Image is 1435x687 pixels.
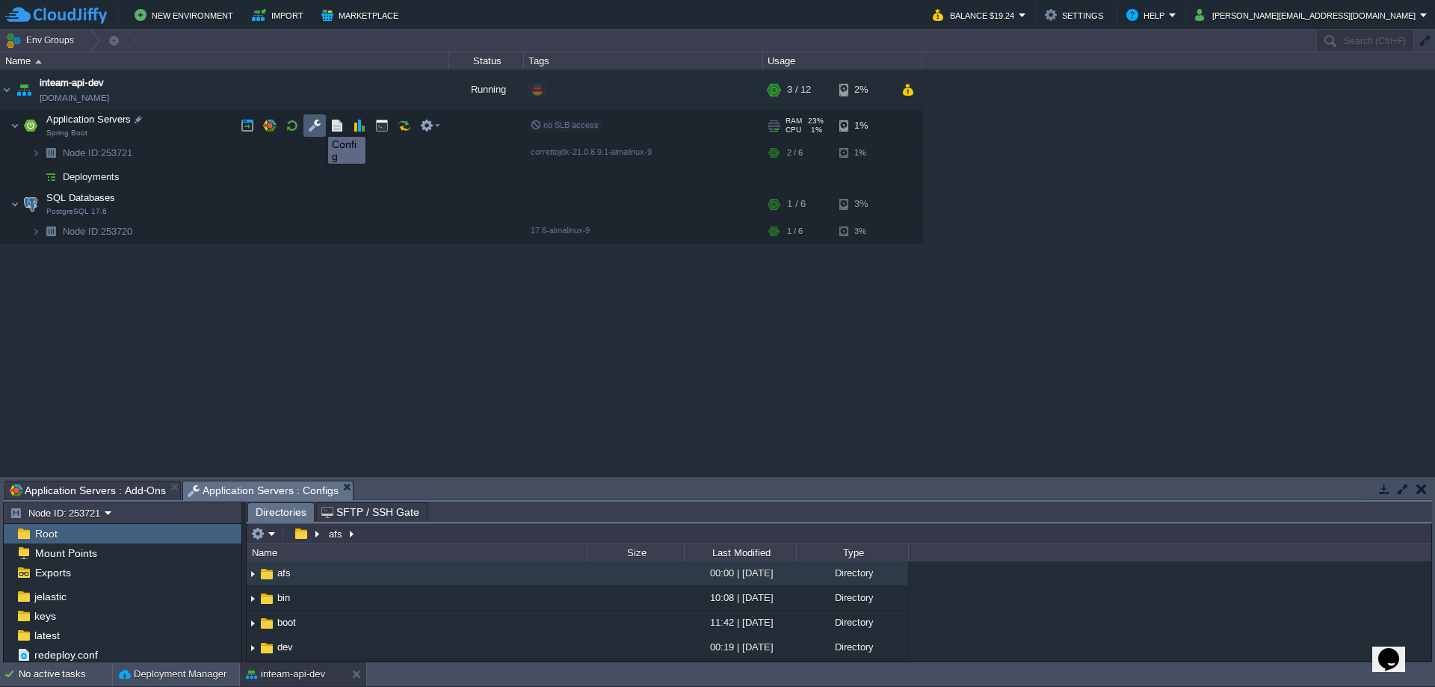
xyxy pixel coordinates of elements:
span: Application Servers : Configs [188,481,339,500]
img: AMDAwAAAACH5BAEAAAAALAAAAAABAAEAAAICRAEAOw== [259,591,275,607]
div: Type [797,544,908,561]
img: AMDAwAAAACH5BAEAAAAALAAAAAABAAEAAAICRAEAOw== [13,70,34,110]
span: 17.6-almalinux-9 [531,226,590,235]
div: Running [449,70,524,110]
div: Directory [796,635,908,659]
img: AMDAwAAAACH5BAEAAAAALAAAAAABAAEAAAICRAEAOw== [31,220,40,243]
div: 00:19 | [DATE] [684,635,796,659]
a: Root [32,527,60,540]
img: AMDAwAAAACH5BAEAAAAALAAAAAABAAEAAAICRAEAOw== [40,220,61,243]
a: jelastic [31,590,69,603]
a: Deployments [61,170,122,183]
div: Last Modified [685,544,796,561]
span: SQL Databases [45,191,117,204]
span: Directories [256,503,306,522]
button: Import [252,6,308,24]
span: 253721 [61,147,135,159]
button: [PERSON_NAME][EMAIL_ADDRESS][DOMAIN_NAME] [1195,6,1420,24]
div: 1% [839,111,888,141]
span: RAM [786,117,802,126]
img: CloudJiffy [5,6,107,25]
a: inteam-api-dev [40,76,104,90]
a: boot [275,616,298,629]
div: Status [450,52,523,70]
button: New Environment [135,6,238,24]
span: correttojdk-21.0.8.9.1-almalinux-9 [531,147,652,156]
span: bin [275,591,292,604]
input: Click to enter the path [247,523,1431,544]
img: AMDAwAAAACH5BAEAAAAALAAAAAABAAEAAAICRAEAOw== [247,611,259,635]
div: Directory [796,586,908,609]
div: 2% [839,70,888,110]
a: Exports [32,566,73,579]
span: Node ID: [63,226,101,237]
img: AMDAwAAAACH5BAEAAAAALAAAAAABAAEAAAICRAEAOw== [20,111,41,141]
span: Application Servers : Add-Ons [10,481,166,499]
a: keys [31,609,58,623]
img: AMDAwAAAACH5BAEAAAAALAAAAAABAAEAAAICRAEAOw== [10,189,19,219]
div: 3% [839,220,888,243]
button: Balance $19.24 [933,6,1019,24]
button: Deployment Manager [119,667,226,682]
a: dev [275,641,295,653]
img: AMDAwAAAACH5BAEAAAAALAAAAAABAAEAAAICRAEAOw== [40,141,61,164]
a: Node ID:253721 [61,147,135,159]
button: Marketplace [321,6,403,24]
button: afs [327,527,346,540]
span: Mount Points [32,546,99,560]
div: Directory [796,611,908,634]
img: AMDAwAAAACH5BAEAAAAALAAAAAABAAEAAAICRAEAOw== [259,615,275,632]
div: 11:42 | [DATE] [684,611,796,634]
span: Application Servers [45,113,133,126]
div: 1 / 6 [787,189,806,219]
span: CPU [786,126,801,135]
a: afs [275,567,293,579]
img: AMDAwAAAACH5BAEAAAAALAAAAAABAAEAAAICRAEAOw== [31,165,40,188]
img: AMDAwAAAACH5BAEAAAAALAAAAAABAAEAAAICRAEAOw== [31,141,40,164]
a: [DOMAIN_NAME] [40,90,109,105]
img: AMDAwAAAACH5BAEAAAAALAAAAAABAAEAAAICRAEAOw== [247,562,259,585]
div: Name [248,544,587,561]
a: redeploy.conf [31,648,100,662]
span: PostgreSQL 17.6 [46,207,107,216]
img: AMDAwAAAACH5BAEAAAAALAAAAAABAAEAAAICRAEAOw== [40,165,61,188]
a: latest [31,629,62,642]
img: AMDAwAAAACH5BAEAAAAALAAAAAABAAEAAAICRAEAOw== [259,566,275,582]
img: AMDAwAAAACH5BAEAAAAALAAAAAABAAEAAAICRAEAOw== [1,70,13,110]
img: AMDAwAAAACH5BAEAAAAALAAAAAABAAEAAAICRAEAOw== [10,111,19,141]
div: Usage [764,52,922,70]
button: Env Groups [5,30,79,51]
div: 3 / 12 [787,70,811,110]
div: 1% [839,141,888,164]
button: inteam-api-dev [246,667,325,682]
a: Application ServersSpring Boot [45,114,133,125]
button: Node ID: 253721 [10,506,105,520]
span: Node ID: [63,147,101,158]
button: Settings [1045,6,1108,24]
span: no SLB access [531,120,599,129]
div: Directory [796,561,908,585]
div: Name [1,52,448,70]
img: AMDAwAAAACH5BAEAAAAALAAAAAABAAEAAAICRAEAOw== [259,640,275,656]
button: Help [1126,6,1169,24]
span: 1% [807,126,822,135]
img: AMDAwAAAACH5BAEAAAAALAAAAAABAAEAAAICRAEAOw== [247,587,259,610]
div: Config [332,138,362,162]
a: SQL DatabasesPostgreSQL 17.6 [45,192,117,203]
span: SFTP / SSH Gate [321,503,419,521]
div: Size [588,544,684,561]
div: 2 / 6 [787,141,803,164]
img: AMDAwAAAACH5BAEAAAAALAAAAAABAAEAAAICRAEAOw== [247,636,259,659]
img: AMDAwAAAACH5BAEAAAAALAAAAAABAAEAAAICRAEAOw== [20,189,41,219]
div: 00:00 | [DATE] [684,561,796,585]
